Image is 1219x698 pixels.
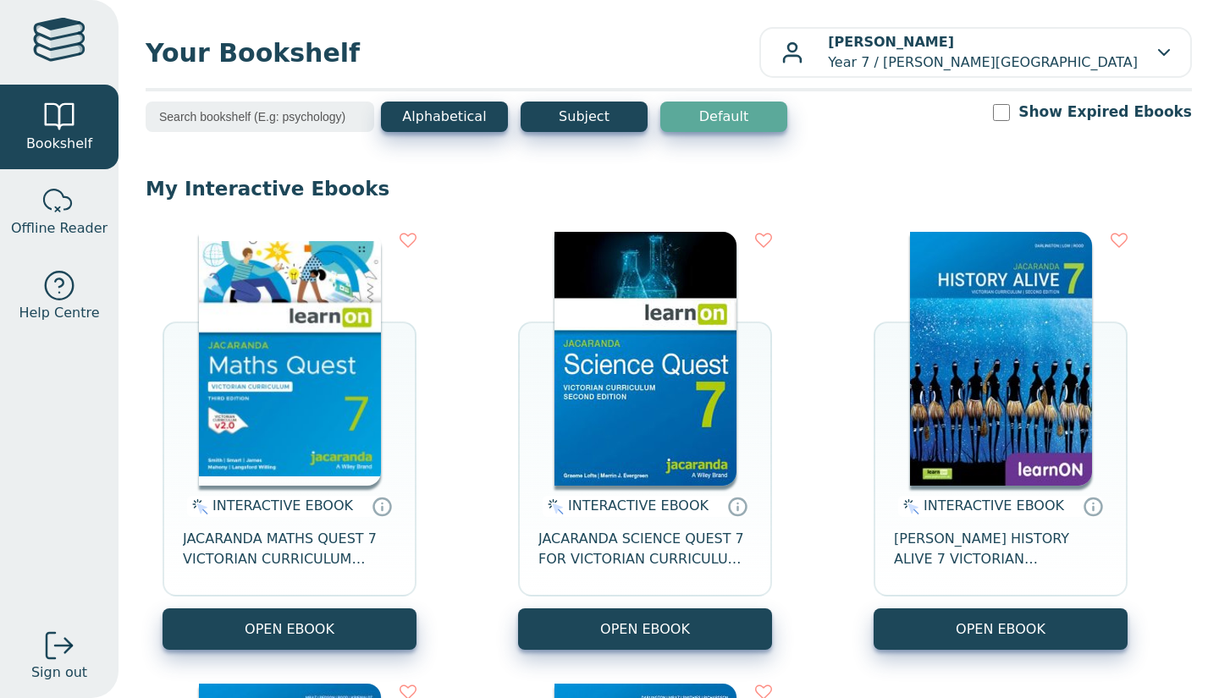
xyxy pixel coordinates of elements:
input: Search bookshelf (E.g: psychology) [146,102,374,132]
span: JACARANDA MATHS QUEST 7 VICTORIAN CURRICULUM LEARNON EBOOK 3E [183,529,396,569]
a: Interactive eBooks are accessed online via the publisher’s portal. They contain interactive resou... [372,496,392,516]
span: [PERSON_NAME] HISTORY ALIVE 7 VICTORIAN CURRICULUM LEARNON EBOOK 2E [894,529,1107,569]
img: interactive.svg [898,497,919,517]
p: Year 7 / [PERSON_NAME][GEOGRAPHIC_DATA] [828,32,1138,73]
span: INTERACTIVE EBOOK [212,497,353,514]
img: d4781fba-7f91-e911-a97e-0272d098c78b.jpg [910,232,1092,486]
img: b87b3e28-4171-4aeb-a345-7fa4fe4e6e25.jpg [199,232,381,486]
img: 329c5ec2-5188-ea11-a992-0272d098c78b.jpg [554,232,736,486]
a: Interactive eBooks are accessed online via the publisher’s portal. They contain interactive resou... [727,496,747,516]
b: [PERSON_NAME] [828,34,954,50]
span: Sign out [31,662,87,683]
span: Your Bookshelf [146,34,759,72]
button: OPEN EBOOK [518,608,772,650]
p: My Interactive Ebooks [146,176,1192,201]
span: Offline Reader [11,218,108,239]
label: Show Expired Ebooks [1018,102,1192,123]
span: INTERACTIVE EBOOK [568,497,709,514]
button: Subject [521,102,648,132]
span: Help Centre [19,303,99,323]
button: OPEN EBOOK [874,608,1128,650]
button: Default [660,102,787,132]
img: interactive.svg [187,497,208,517]
button: [PERSON_NAME]Year 7 / [PERSON_NAME][GEOGRAPHIC_DATA] [759,27,1192,78]
span: JACARANDA SCIENCE QUEST 7 FOR VICTORIAN CURRICULUM LEARNON 2E EBOOK [538,529,752,569]
span: INTERACTIVE EBOOK [924,497,1064,514]
button: OPEN EBOOK [163,608,416,650]
button: Alphabetical [381,102,508,132]
span: Bookshelf [26,134,92,154]
a: Interactive eBooks are accessed online via the publisher’s portal. They contain interactive resou... [1083,496,1103,516]
img: interactive.svg [543,497,564,517]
